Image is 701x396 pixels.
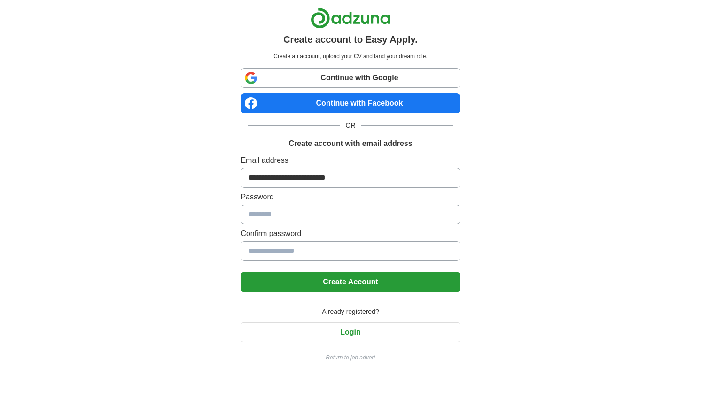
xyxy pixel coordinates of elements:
a: Continue with Google [241,68,460,88]
a: Continue with Facebook [241,93,460,113]
span: OR [340,121,361,130]
p: Create an account, upload your CV and land your dream role. [242,52,458,61]
img: Adzuna logo [311,8,390,29]
h1: Create account to Easy Apply. [283,32,418,46]
label: Confirm password [241,228,460,239]
label: Password [241,191,460,203]
a: Return to job advert [241,353,460,362]
h1: Create account with email address [288,138,412,149]
button: Create Account [241,272,460,292]
label: Email address [241,155,460,166]
span: Already registered? [316,307,384,317]
a: Login [241,328,460,336]
button: Login [241,322,460,342]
